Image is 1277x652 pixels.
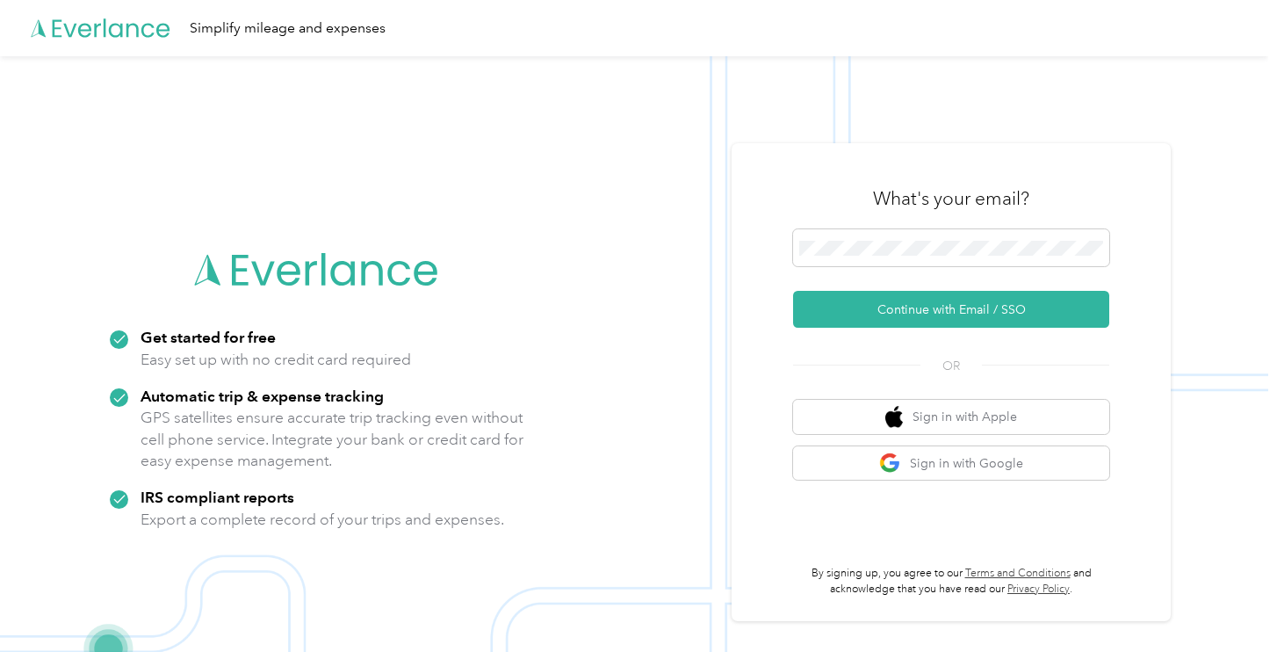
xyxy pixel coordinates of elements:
p: Easy set up with no credit card required [141,349,411,371]
button: Continue with Email / SSO [793,291,1109,328]
strong: IRS compliant reports [141,488,294,506]
div: Simplify mileage and expenses [190,18,386,40]
p: Export a complete record of your trips and expenses. [141,509,504,531]
h3: What's your email? [873,186,1029,211]
strong: Automatic trip & expense tracking [141,387,384,405]
button: apple logoSign in with Apple [793,400,1109,434]
strong: Get started for free [141,328,276,346]
a: Terms and Conditions [965,567,1071,580]
span: OR [920,357,982,375]
img: apple logo [885,406,903,428]
p: By signing up, you agree to our and acknowledge that you have read our . [793,566,1109,597]
button: google logoSign in with Google [793,446,1109,481]
p: GPS satellites ensure accurate trip tracking even without cell phone service. Integrate your bank... [141,407,524,472]
img: google logo [879,453,901,475]
a: Privacy Policy [1007,583,1070,596]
